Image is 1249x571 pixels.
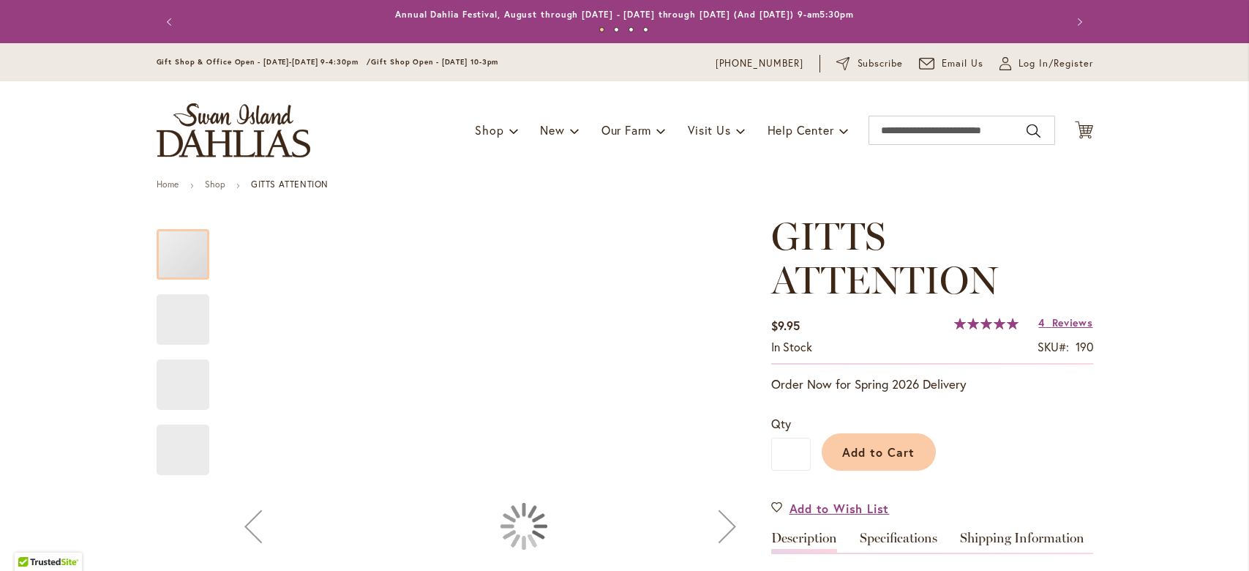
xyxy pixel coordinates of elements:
[1019,56,1093,71] span: Log In/Register
[771,416,791,431] span: Qty
[999,56,1093,71] a: Log In/Register
[716,56,804,71] a: [PHONE_NUMBER]
[599,27,604,32] button: 1 of 4
[614,27,619,32] button: 2 of 4
[205,179,225,190] a: Shop
[157,179,179,190] a: Home
[601,122,651,138] span: Our Farm
[771,339,812,354] span: In stock
[789,500,890,517] span: Add to Wish List
[157,7,186,37] button: Previous
[251,179,329,190] strong: GITTS ATTENTION
[540,122,564,138] span: New
[771,318,800,333] span: $9.95
[475,122,503,138] span: Shop
[1064,7,1093,37] button: Next
[1038,316,1045,329] span: 4
[1052,316,1093,329] span: Reviews
[395,9,854,20] a: Annual Dahlia Festival, August through [DATE] - [DATE] through [DATE] (And [DATE]) 9-am5:30pm
[1076,339,1093,356] div: 190
[822,433,936,471] button: Add to Cart
[629,27,634,32] button: 3 of 4
[157,57,372,67] span: Gift Shop & Office Open - [DATE]-[DATE] 9-4:30pm /
[768,122,834,138] span: Help Center
[1038,316,1092,329] a: 4 Reviews
[771,376,1093,393] p: Order Now for Spring 2026 Delivery
[157,103,310,157] a: store logo
[157,410,209,475] div: GITTS ATTENTION
[836,56,903,71] a: Subscribe
[643,27,648,32] button: 4 of 4
[860,531,937,553] a: Specifications
[771,339,812,356] div: Availability
[371,57,498,67] span: Gift Shop Open - [DATE] 10-3pm
[942,56,983,71] span: Email Us
[771,213,998,303] span: GITTS ATTENTION
[688,122,730,138] span: Visit Us
[1038,339,1069,354] strong: SKU
[157,345,224,410] div: GITTS ATTENTION
[842,444,915,460] span: Add to Cart
[771,531,837,553] a: Description
[960,531,1084,553] a: Shipping Information
[771,500,890,517] a: Add to Wish List
[157,214,224,280] div: GITTS ATTENTION
[157,280,224,345] div: GITTS ATTENTION
[858,56,904,71] span: Subscribe
[954,318,1019,329] div: 100%
[919,56,983,71] a: Email Us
